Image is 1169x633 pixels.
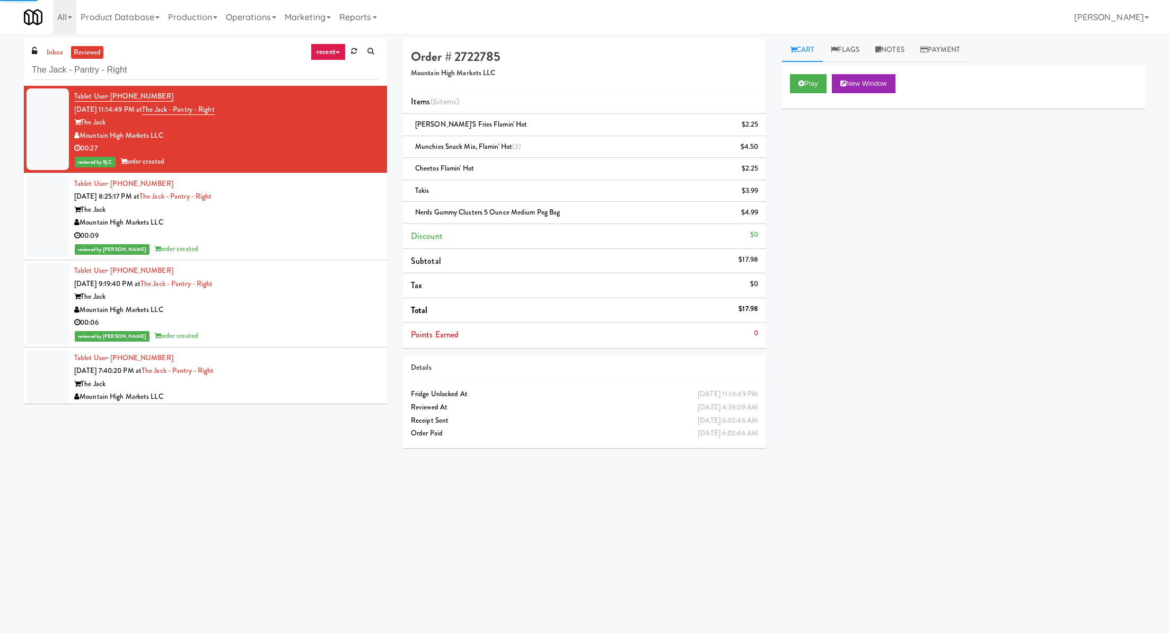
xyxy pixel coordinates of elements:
div: Mountain High Markets LLC [74,390,379,404]
button: New Window [832,74,895,93]
span: Items [411,95,459,108]
span: order created [120,156,164,166]
span: Takis [415,185,429,195]
div: Reviewed At [411,401,758,414]
a: The Jack - Pantry - Right [142,365,214,376]
div: Mountain High Markets LLC [74,129,379,142]
div: [DATE] 6:02:46 AM [698,414,758,427]
a: The Jack - Pantry - Right [142,104,215,115]
span: [DATE] 7:40:20 PM at [74,365,142,376]
li: Tablet User· [PHONE_NUMBER][DATE] 8:25:17 PM atThe Jack - Pantry - RightThe JackMountain High Mar... [24,173,387,261]
a: Flags [823,38,868,62]
div: Order Paid [411,427,758,440]
div: [DATE] 11:14:49 PM [698,388,758,401]
span: Subtotal [411,255,441,267]
div: $4.99 [741,206,759,219]
a: inbox [44,46,66,59]
span: (2) [512,141,521,151]
div: 0 [754,327,758,340]
div: $17.98 [739,253,758,266]
span: [PERSON_NAME]'s Fries Flamin' Hot [415,119,527,129]
a: Notes [867,38,912,62]
li: Tablet User· [PHONE_NUMBER][DATE] 9:19:40 PM atThe Jack - Pantry - RightThe JackMountain High Mar... [24,260,387,347]
ng-pluralize: items [438,95,457,108]
span: order created [154,244,198,254]
span: Nerds Gummy Clusters 5 Ounce Medium Peg Bag [415,207,560,217]
a: Payment [912,38,969,62]
div: Fridge Unlocked At [411,388,758,401]
span: reviewed by [PERSON_NAME] [75,331,150,342]
span: Cheetos Flamin' Hot [415,163,474,173]
div: [DATE] 4:39:09 AM [698,401,758,414]
a: Tablet User· [PHONE_NUMBER] [74,353,173,363]
div: Mountain High Markets LLC [74,304,379,317]
div: $0 [750,228,758,242]
span: · [PHONE_NUMBER] [107,179,173,189]
div: $2.25 [742,118,759,131]
div: The Jack [74,203,379,217]
div: $3.99 [742,184,759,198]
a: The Jack - Pantry - Right [140,279,213,289]
div: The Jack [74,116,379,129]
span: order created [154,331,198,341]
input: Search vision orders [32,60,379,80]
img: Micromart [24,8,42,26]
div: 00:09 [74,229,379,243]
span: Munchies Snack Mix, Flamin' Hot [415,141,521,151]
div: Receipt Sent [411,414,758,427]
div: $4.50 [741,140,759,154]
a: Tablet User· [PHONE_NUMBER] [74,91,173,102]
a: Cart [782,38,823,62]
a: The Jack - Pantry - Right [139,191,212,201]
div: 00:27 [74,142,379,155]
button: Play [790,74,827,93]
h4: Order # 2722785 [411,50,758,64]
a: Tablet User· [PHONE_NUMBER] [74,179,173,189]
span: Total [411,304,428,316]
span: Discount [411,230,443,242]
div: $17.98 [739,302,758,316]
h5: Mountain High Markets LLC [411,69,758,77]
span: · [PHONE_NUMBER] [107,91,173,101]
span: · [PHONE_NUMBER] [107,353,173,363]
span: · [PHONE_NUMBER] [107,265,173,275]
div: [DATE] 6:02:46 AM [698,427,758,440]
span: [DATE] 9:19:40 PM at [74,279,140,289]
a: reviewed [71,46,104,59]
li: Tablet User· [PHONE_NUMBER][DATE] 7:40:20 PM atThe Jack - Pantry - RightThe JackMountain High Mar... [24,347,387,435]
div: The Jack [74,378,379,391]
span: (6 ) [430,95,460,108]
div: The Jack [74,290,379,304]
span: [DATE] 11:14:49 PM at [74,104,142,114]
span: Tax [411,279,422,291]
div: Mountain High Markets LLC [74,216,379,229]
div: $0 [750,278,758,291]
div: Details [411,361,758,375]
div: $2.25 [742,162,759,175]
li: Tablet User· [PHONE_NUMBER][DATE] 11:14:49 PM atThe Jack - Pantry - RightThe JackMountain High Ma... [24,86,387,173]
div: 00:06 [74,316,379,329]
span: reviewed by [PERSON_NAME] [75,244,150,255]
span: [DATE] 8:25:17 PM at [74,191,139,201]
span: reviewed by Bj C [75,157,116,167]
span: Points Earned [411,328,459,341]
a: Tablet User· [PHONE_NUMBER] [74,265,173,275]
a: recent [311,43,346,60]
